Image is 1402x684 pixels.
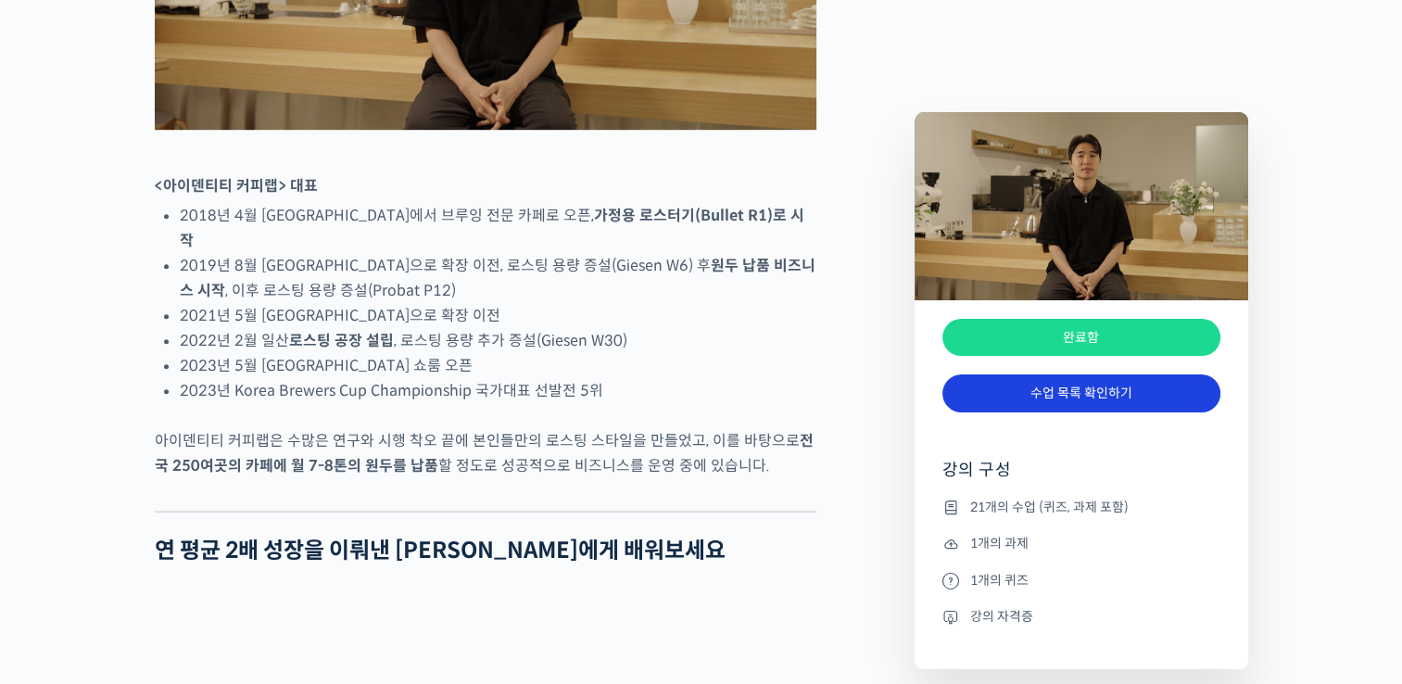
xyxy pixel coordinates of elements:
h4: 강의 구성 [942,459,1220,496]
li: 2023년 Korea Brewers Cup Championship 국가대표 선발전 5위 [180,378,816,403]
a: 수업 목록 확인하기 [942,374,1220,412]
li: 강의 자격증 [942,605,1220,627]
li: 1개의 과제 [942,533,1220,555]
li: 1개의 퀴즈 [942,569,1220,591]
span: 설정 [286,558,309,573]
span: 대화 [170,559,192,574]
strong: 로스팅 공장 설립 [289,331,394,350]
a: 설정 [239,530,356,576]
a: 홈 [6,530,122,576]
li: 2021년 5월 [GEOGRAPHIC_DATA]으로 확장 이전 [180,303,816,328]
li: 2023년 5월 [GEOGRAPHIC_DATA] 쇼룸 오픈 [180,353,816,378]
li: 2018년 4월 [GEOGRAPHIC_DATA]에서 브루잉 전문 카페로 오픈, [180,203,816,253]
strong: <아이덴티티 커피랩> 대표 [155,176,318,196]
li: 21개의 수업 (퀴즈, 과제 포함) [942,496,1220,518]
li: 2019년 8월 [GEOGRAPHIC_DATA]으로 확장 이전, 로스팅 용량 증설(Giesen W6) 후 , 이후 로스팅 용량 증설(Probat P12) [180,253,816,303]
p: 아이덴티티 커피랩은 수많은 연구와 시행 착오 끝에 본인들만의 로스팅 스타일을 만들었고, 이를 바탕으로 할 정도로 성공적으로 비즈니스를 운영 중에 있습니다. [155,428,816,478]
li: 2022년 2월 일산 , 로스팅 용량 추가 증설(Giesen W30) [180,328,816,353]
div: 완료함 [942,319,1220,357]
h2: 연 평균 2배 성장을 이뤄낸 [PERSON_NAME]에게 배워보세요 [155,538,816,564]
a: 대화 [122,530,239,576]
span: 홈 [58,558,69,573]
